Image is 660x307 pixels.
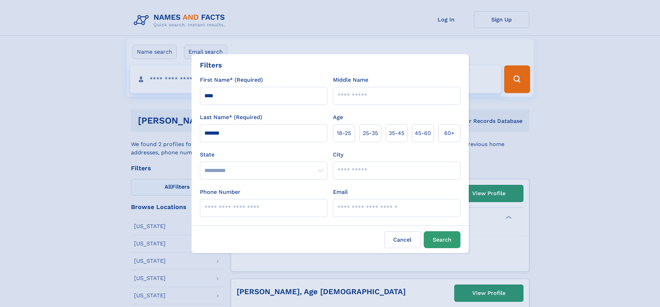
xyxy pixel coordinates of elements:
label: City [333,151,343,159]
span: 25‑35 [363,129,378,137]
span: 18‑25 [337,129,351,137]
label: Age [333,113,343,121]
label: Cancel [384,231,421,248]
label: Middle Name [333,76,368,84]
span: 35‑45 [389,129,404,137]
span: 45‑60 [415,129,431,137]
button: Search [424,231,460,248]
span: 60+ [444,129,455,137]
label: Email [333,188,348,196]
label: Last Name* (Required) [200,113,262,121]
label: Phone Number [200,188,240,196]
div: Filters [200,60,222,70]
label: State [200,151,327,159]
label: First Name* (Required) [200,76,263,84]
